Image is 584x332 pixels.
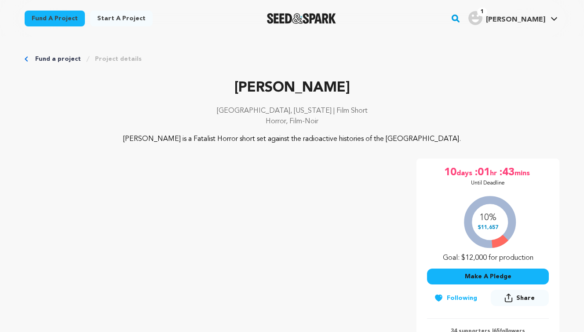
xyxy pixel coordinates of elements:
button: Following [427,290,484,306]
p: Horror, Film-Noir [25,116,559,127]
a: Nora's Profile [467,9,559,25]
span: hr [490,166,499,180]
a: Fund a project [25,11,85,26]
div: Nora's Profile [468,11,545,25]
span: mins [515,166,532,180]
p: [GEOGRAPHIC_DATA], [US_STATE] | Film Short [25,106,559,116]
img: Seed&Spark Logo Dark Mode [267,13,336,24]
a: Start a project [90,11,153,26]
span: 10 [444,166,456,180]
p: [PERSON_NAME] is a Fatalist Horror short set against the radioactive histories of the [GEOGRAPHIC... [78,134,506,144]
span: Share [491,290,549,310]
span: Share [516,294,535,302]
button: Share [491,290,549,306]
img: user.png [468,11,482,25]
span: :43 [499,166,515,180]
div: Breadcrumb [25,55,559,63]
a: Seed&Spark Homepage [267,13,336,24]
button: Make A Pledge [427,269,549,284]
span: :01 [474,166,490,180]
span: Nora's Profile [467,9,559,28]
a: Project details [95,55,142,63]
span: days [456,166,474,180]
span: 1 [477,7,487,16]
p: [PERSON_NAME] [25,77,559,99]
p: Until Deadline [471,180,505,187]
a: Fund a project [35,55,81,63]
span: [PERSON_NAME] [486,16,545,23]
